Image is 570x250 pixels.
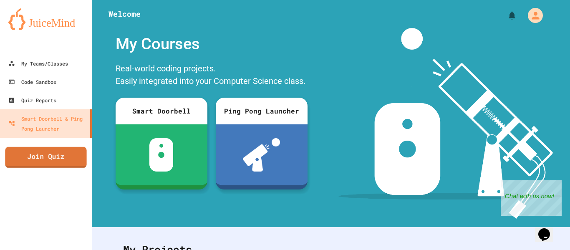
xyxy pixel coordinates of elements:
div: Real-world coding projects. Easily integrated into your Computer Science class. [111,60,312,91]
div: Smart Doorbell [116,98,207,124]
a: Join Quiz [5,147,86,168]
div: My Teams/Classes [8,58,68,68]
div: My Courses [111,28,312,60]
div: Code Sandbox [8,77,56,87]
div: Smart Doorbell & Ping Pong Launcher [8,114,87,134]
div: My Account [519,6,545,25]
img: banner-image-my-projects.png [338,28,562,219]
div: My Notifications [492,8,519,23]
img: ppl-with-ball.png [243,138,280,172]
div: Ping Pong Launcher [216,98,308,124]
img: sdb-white.svg [149,138,173,172]
iframe: chat widget [501,180,562,216]
div: Quiz Reports [8,95,56,105]
iframe: chat widget [535,217,562,242]
img: logo-orange.svg [8,8,83,30]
